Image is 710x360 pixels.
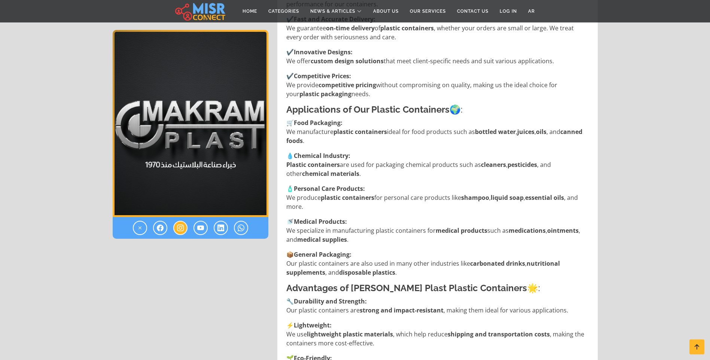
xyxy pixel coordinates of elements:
strong: Food Packaging: [294,119,342,127]
strong: plastic containers [380,24,434,32]
strong: bottled water [475,128,516,136]
strong: General Packaging: [294,250,351,259]
strong: Advantages of [PERSON_NAME] Plast Plastic Containers [286,283,527,293]
strong: medical products [436,226,487,235]
p: ✔️ We guarantee of , whether your orders are small or large. We treat every order with seriousnes... [286,15,590,42]
p: 🚿 We specialize in manufacturing plastic containers for such as , , and . [286,217,590,244]
strong: Chemical Industry: [294,152,350,160]
p: 🔧 Our plastic containers are , making them ideal for various applications. [286,297,590,315]
h4: 🌟: [286,283,590,294]
strong: pesticides [508,161,537,169]
img: Makram Plast for Plastic Packaging Manufacturing [113,30,268,217]
strong: shipping and transportation costs [448,330,550,338]
strong: strong and impact-resistant [360,306,444,314]
a: Categories [263,4,305,18]
strong: plastic packaging [299,90,351,98]
strong: ointments [547,226,579,235]
strong: custom design solutions [311,57,384,65]
a: AR [522,4,540,18]
strong: Applications of Our Plastic Containers [286,104,450,115]
strong: Personal Care Products: [294,184,365,193]
strong: liquid soap [491,193,524,202]
p: 🧴 We produce for personal care products like , , , and more. [286,184,590,211]
img: main.misr_connect [175,2,225,21]
strong: essential oils [525,193,564,202]
p: ✔️ We offer that meet client-specific needs and suit various applications. [286,48,590,65]
a: News & Articles [305,4,368,18]
strong: Innovative Designs: [294,48,353,56]
strong: plastic containers [321,193,374,202]
strong: plastic containers [333,128,387,136]
strong: chemical materials [302,170,359,178]
strong: lightweight plastic materials [307,330,393,338]
strong: Durability and Strength: [294,297,367,305]
span: News & Articles [310,8,355,15]
p: 🛒 We manufacture ideal for food products such as , , , and . [286,118,590,145]
strong: disposable plastics [339,268,395,277]
strong: nutritional supplements [286,259,560,277]
p: 📦 Our plastic containers are also used in many other industries like , , and . [286,250,590,277]
strong: on-time delivery [326,24,375,32]
div: 1 / 1 [113,30,268,217]
p: 💧 are used for packaging chemical products such as , , and other . [286,151,590,178]
a: About Us [368,4,404,18]
strong: medical supplies [297,235,347,244]
strong: medications [509,226,546,235]
strong: Plastic containers [286,161,340,169]
a: Home [237,4,263,18]
p: ✔️ We provide without compromising on quality, making us the ideal choice for your needs. [286,71,590,98]
strong: canned foods [286,128,582,145]
strong: oils [536,128,546,136]
strong: juices [517,128,534,136]
a: Contact Us [451,4,494,18]
p: ⚡ We use , which help reduce , making the containers more cost-effective. [286,321,590,348]
strong: carbonated drinks [470,259,525,268]
strong: Lightweight: [294,321,332,329]
h4: 🌍: [286,104,590,115]
strong: Medical Products: [294,217,347,226]
strong: shampoo [461,193,489,202]
a: Log in [494,4,522,18]
a: Our Services [404,4,451,18]
strong: cleaners [481,161,506,169]
strong: Competitive Prices: [294,72,351,80]
strong: competitive pricing [319,81,376,89]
